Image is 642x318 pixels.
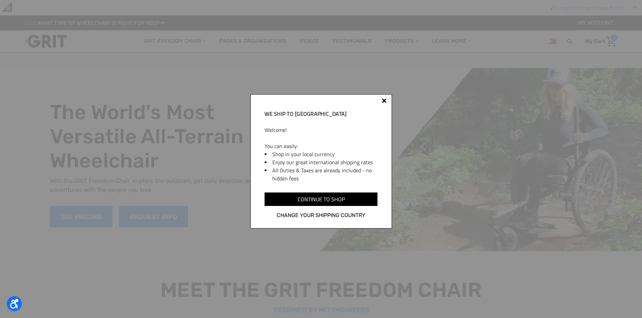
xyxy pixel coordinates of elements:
[272,166,377,182] li: All Duties & Taxes are already included - no hidden fees
[113,28,149,34] span: Phone Number
[265,211,377,220] a: Change your shipping country
[272,158,377,166] li: Enjoy our great international shipping rates
[265,142,377,150] p: You can easily:
[272,150,377,158] li: Shop in your local currency
[265,110,377,118] h2: We ship to [GEOGRAPHIC_DATA]
[265,126,377,134] p: Welcome!
[265,192,377,206] input: Continue to shop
